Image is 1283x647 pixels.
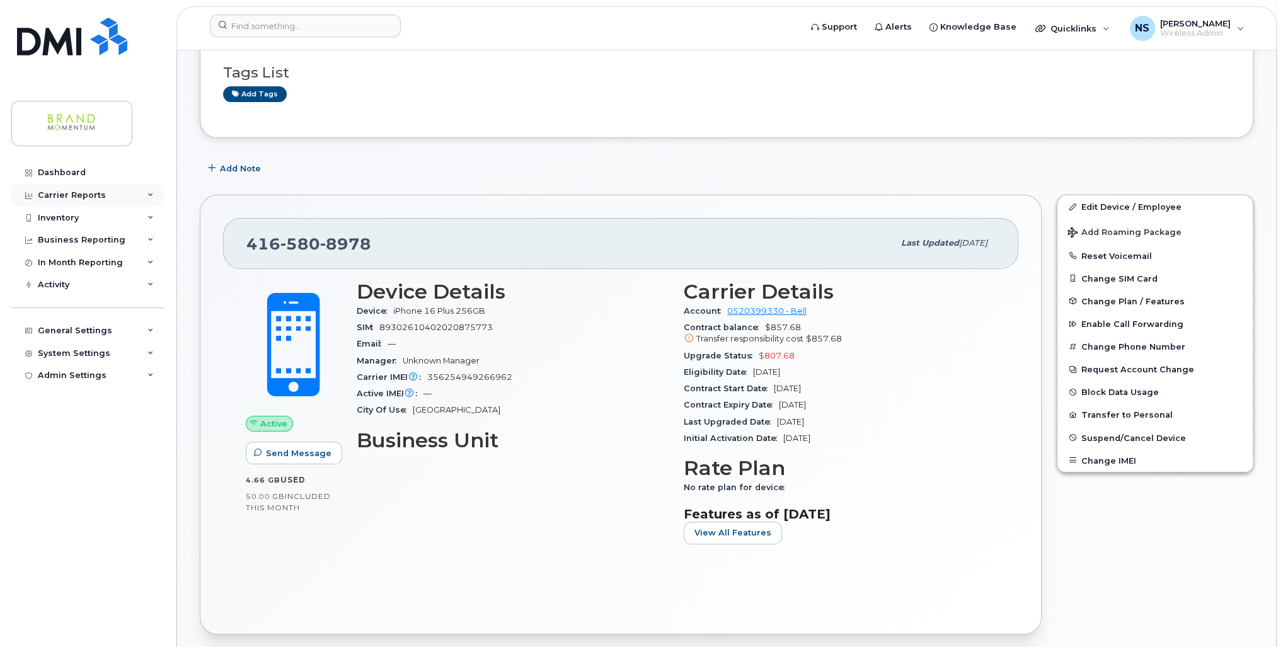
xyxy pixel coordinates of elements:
[1057,219,1253,244] button: Add Roaming Package
[959,238,987,248] span: [DATE]
[260,418,287,430] span: Active
[777,417,804,427] span: [DATE]
[774,384,801,393] span: [DATE]
[280,234,320,253] span: 580
[684,384,774,393] span: Contract Start Date
[1081,296,1185,306] span: Change Plan / Features
[393,306,485,316] span: iPhone 16 Plus 256GB
[684,351,759,360] span: Upgrade Status
[1057,290,1253,312] button: Change Plan / Features
[684,323,996,345] span: $857.68
[357,306,393,316] span: Device
[1057,358,1253,381] button: Request Account Change
[684,400,779,409] span: Contract Expiry Date
[388,339,396,348] span: —
[1121,16,1253,41] div: Neven Stefancic
[357,429,669,452] h3: Business Unit
[694,527,771,539] span: View All Features
[1057,381,1253,403] button: Block Data Usage
[1057,244,1253,267] button: Reset Voicemail
[246,492,285,501] span: 50.00 GB
[1057,403,1253,426] button: Transfer to Personal
[357,372,427,382] span: Carrier IMEI
[1081,433,1186,442] span: Suspend/Cancel Device
[357,356,403,365] span: Manager
[403,356,480,365] span: Unknown Manager
[759,351,795,360] span: $807.68
[280,475,306,484] span: used
[684,483,791,492] span: No rate plan for device
[1081,319,1183,329] span: Enable Call Forwarding
[885,21,912,33] span: Alerts
[866,14,921,40] a: Alerts
[1160,28,1231,38] span: Wireless Admin
[921,14,1025,40] a: Knowledge Base
[684,417,777,427] span: Last Upgraded Date
[427,372,512,382] span: 356254949266962
[684,507,996,522] h3: Features as of [DATE]
[684,457,996,479] h3: Rate Plan
[802,14,866,40] a: Support
[357,323,379,332] span: SIM
[684,323,765,332] span: Contract balance
[940,21,1016,33] span: Knowledge Base
[246,491,331,512] span: included this month
[1067,227,1182,239] span: Add Roaming Package
[357,280,669,303] h3: Device Details
[357,339,388,348] span: Email
[1057,335,1253,358] button: Change Phone Number
[1135,21,1149,36] span: NS
[246,442,342,464] button: Send Message
[727,306,807,316] a: 0520399330 - Bell
[1057,427,1253,449] button: Suspend/Cancel Device
[423,389,432,398] span: —
[1050,23,1096,33] span: Quicklinks
[220,163,261,175] span: Add Note
[266,447,331,459] span: Send Message
[806,334,842,343] span: $857.68
[413,405,500,415] span: [GEOGRAPHIC_DATA]
[200,157,272,180] button: Add Note
[357,405,413,415] span: City Of Use
[223,65,1230,81] h3: Tags List
[684,306,727,316] span: Account
[246,476,280,484] span: 4.66 GB
[779,400,806,409] span: [DATE]
[684,280,996,303] h3: Carrier Details
[1027,16,1119,41] div: Quicklinks
[783,433,810,443] span: [DATE]
[223,86,287,102] a: Add tags
[1057,312,1253,335] button: Enable Call Forwarding
[320,234,371,253] span: 8978
[684,522,782,544] button: View All Features
[1160,18,1231,28] span: [PERSON_NAME]
[210,14,401,37] input: Find something...
[753,367,780,377] span: [DATE]
[379,323,493,332] span: 89302610402020875773
[1057,195,1253,218] a: Edit Device / Employee
[357,389,423,398] span: Active IMEI
[1057,267,1253,290] button: Change SIM Card
[684,367,753,377] span: Eligibility Date
[696,334,803,343] span: Transfer responsibility cost
[901,238,959,248] span: Last updated
[684,433,783,443] span: Initial Activation Date
[1057,449,1253,472] button: Change IMEI
[246,234,371,253] span: 416
[822,21,857,33] span: Support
